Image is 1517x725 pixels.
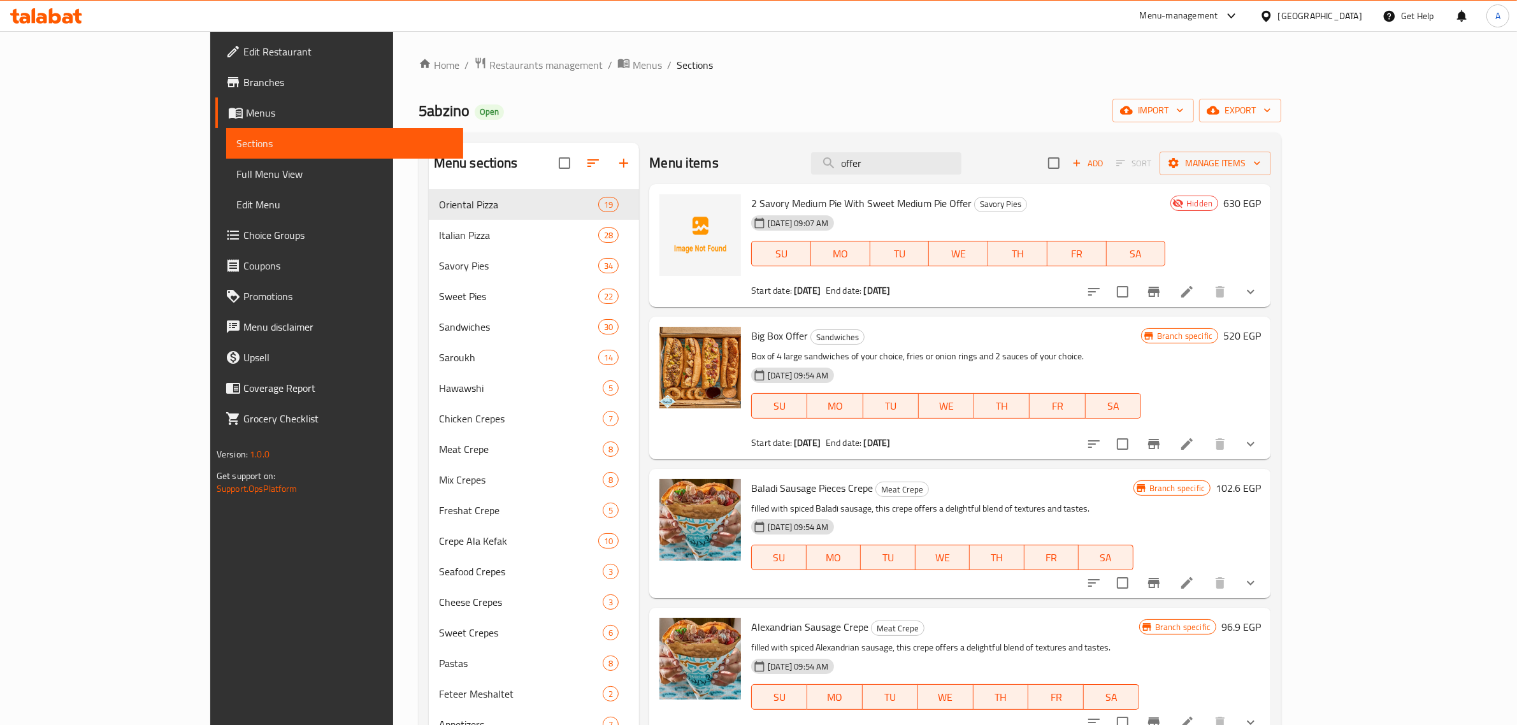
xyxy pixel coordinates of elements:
button: import [1112,99,1194,122]
div: Sandwiches [810,329,865,345]
div: Seafood Crepes [439,564,603,579]
button: TH [974,684,1029,710]
button: SA [1084,684,1139,710]
div: Saroukh [439,350,598,365]
li: / [608,57,612,73]
span: 5abzino [419,96,470,125]
span: 8 [603,443,618,456]
button: TH [974,393,1030,419]
button: sort-choices [1079,568,1109,598]
button: WE [918,684,974,710]
span: Hidden [1181,197,1218,210]
h2: Menu items [649,154,719,173]
div: Savory Pies34 [429,250,640,281]
div: items [598,319,619,334]
button: TU [863,393,919,419]
div: items [598,350,619,365]
a: Coupons [215,250,464,281]
span: Sections [236,136,454,151]
span: SU [757,397,802,415]
span: Sandwiches [811,330,864,345]
a: Edit menu item [1179,284,1195,299]
button: TU [863,684,918,710]
div: Hawawshi [439,380,603,396]
div: Hawawshi5 [429,373,640,403]
span: SU [757,245,806,263]
button: WE [929,241,988,266]
div: Meat Crepe [439,441,603,457]
button: TU [870,241,930,266]
input: search [811,152,961,175]
span: TU [866,549,910,567]
a: Menus [215,97,464,128]
span: SA [1091,397,1136,415]
a: Coverage Report [215,373,464,403]
span: TH [979,397,1025,415]
span: Cheese Crepes [439,594,603,610]
span: Get support on: [217,468,275,484]
button: TU [861,545,916,570]
span: SA [1089,688,1134,707]
span: WE [923,688,968,707]
button: show more [1235,429,1266,459]
a: Edit Menu [226,189,464,220]
div: items [603,503,619,518]
a: Promotions [215,281,464,312]
span: Oriental Pizza [439,197,598,212]
span: Coverage Report [243,380,454,396]
button: TH [970,545,1025,570]
span: Promotions [243,289,454,304]
div: Crepe Ala Kefak10 [429,526,640,556]
div: Crepe Ala Kefak [439,533,598,549]
span: TH [993,245,1042,263]
span: Chicken Crepes [439,411,603,426]
span: Branches [243,75,454,90]
span: Sort sections [578,148,608,178]
span: 3 [603,566,618,578]
span: WE [934,245,983,263]
span: 19 [599,199,618,211]
button: SU [751,545,806,570]
span: Select section first [1108,154,1160,173]
span: Pastas [439,656,603,671]
span: Start date: [751,434,792,451]
p: filled with spiced Alexandrian sausage, this crepe offers a delightful blend of textures and tastes. [751,640,1139,656]
span: Edit Restaurant [243,44,454,59]
span: import [1123,103,1184,118]
span: [DATE] 09:54 AM [763,661,833,673]
h6: 630 EGP [1223,194,1261,212]
div: items [603,564,619,579]
span: WE [921,549,965,567]
button: Add section [608,148,639,178]
span: Add [1070,156,1105,171]
li: / [464,57,469,73]
span: Savory Pies [439,258,598,273]
p: filled with spiced Baladi sausage, this crepe offers a delightful blend of textures and tastes. [751,501,1133,517]
span: Menus [246,105,454,120]
button: sort-choices [1079,276,1109,307]
div: Sweet Crepes6 [429,617,640,648]
div: Savory Pies [974,197,1027,212]
div: Italian Pizza [439,227,598,243]
span: 7 [603,413,618,425]
img: Baladi Sausage Pieces Crepe [659,479,741,561]
div: Meat Crepe [871,621,924,636]
a: Sections [226,128,464,159]
button: MO [807,684,863,710]
span: Mix Crepes [439,472,603,487]
span: Select section [1040,150,1067,176]
span: FR [1033,688,1079,707]
div: [GEOGRAPHIC_DATA] [1278,9,1362,23]
button: show more [1235,568,1266,598]
span: Edit Menu [236,197,454,212]
div: items [603,656,619,671]
div: Freshat Crepe5 [429,495,640,526]
span: Sweet Pies [439,289,598,304]
a: Edit Restaurant [215,36,464,67]
span: WE [924,397,969,415]
span: SU [757,688,802,707]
